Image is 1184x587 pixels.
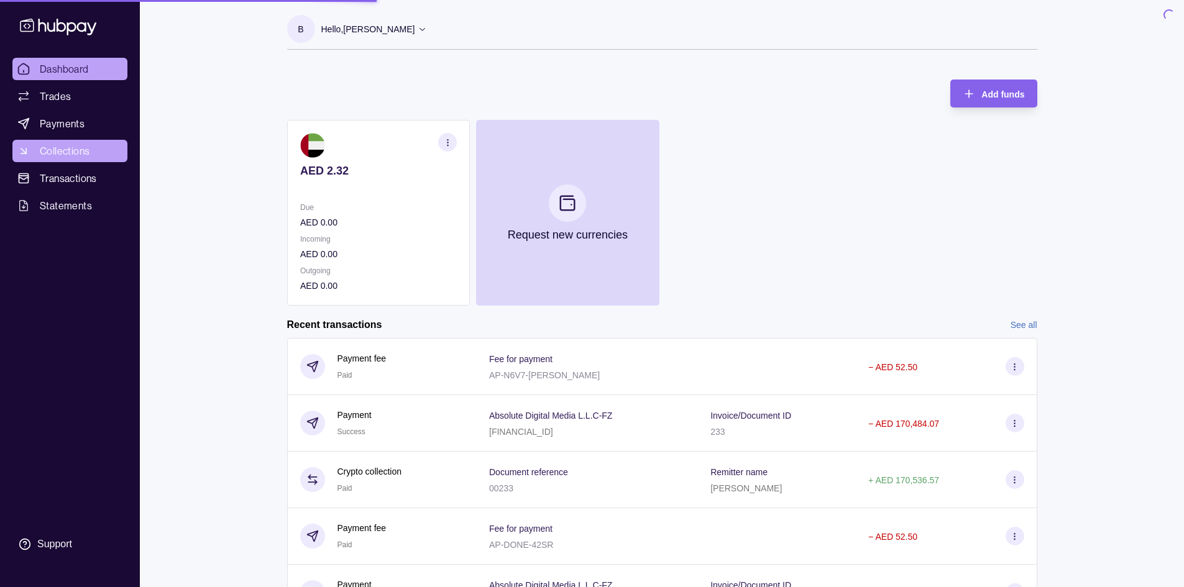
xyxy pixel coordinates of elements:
[489,524,553,534] p: Fee for payment
[321,22,415,36] p: Hello, [PERSON_NAME]
[40,198,92,213] span: Statements
[337,352,387,365] p: Payment fee
[476,120,659,306] button: Request new currencies
[981,89,1024,99] span: Add funds
[950,80,1037,107] button: Add funds
[868,362,917,372] p: − AED 52.50
[300,232,457,246] p: Incoming
[300,279,457,293] p: AED 0.00
[40,61,89,76] span: Dashboard
[710,411,791,421] p: Invoice/Document ID
[507,228,627,242] p: Request new currencies
[12,85,127,107] a: Trades
[489,411,612,421] p: Absolute Digital Media L.L.C-FZ
[337,540,352,549] span: Paid
[300,133,325,158] img: ae
[337,465,402,478] p: Crypto collection
[337,484,352,493] span: Paid
[489,483,513,493] p: 00233
[300,164,457,178] p: AED 2.32
[12,58,127,80] a: Dashboard
[40,116,85,131] span: Payments
[40,89,71,104] span: Trades
[337,371,352,380] span: Paid
[489,354,553,364] p: Fee for payment
[489,370,600,380] p: AP-N6V7-[PERSON_NAME]
[489,427,553,437] p: [FINANCIAL_ID]
[868,532,917,542] p: − AED 52.50
[1011,318,1037,332] a: See all
[489,540,553,550] p: AP-DONE-42SR
[710,467,768,477] p: Remitter name
[40,143,89,158] span: Collections
[710,427,725,437] p: 233
[12,167,127,189] a: Transactions
[337,427,365,436] span: Success
[37,537,72,551] div: Support
[337,408,372,422] p: Payment
[298,22,303,36] p: B
[710,483,782,493] p: [PERSON_NAME]
[40,171,97,186] span: Transactions
[12,194,127,217] a: Statements
[300,264,457,278] p: Outgoing
[489,467,568,477] p: Document reference
[12,531,127,557] a: Support
[300,247,457,261] p: AED 0.00
[337,521,387,535] p: Payment fee
[300,216,457,229] p: AED 0.00
[12,140,127,162] a: Collections
[12,112,127,135] a: Payments
[300,201,457,214] p: Due
[868,419,939,429] p: − AED 170,484.07
[287,318,382,332] h2: Recent transactions
[868,475,939,485] p: + AED 170,536.57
